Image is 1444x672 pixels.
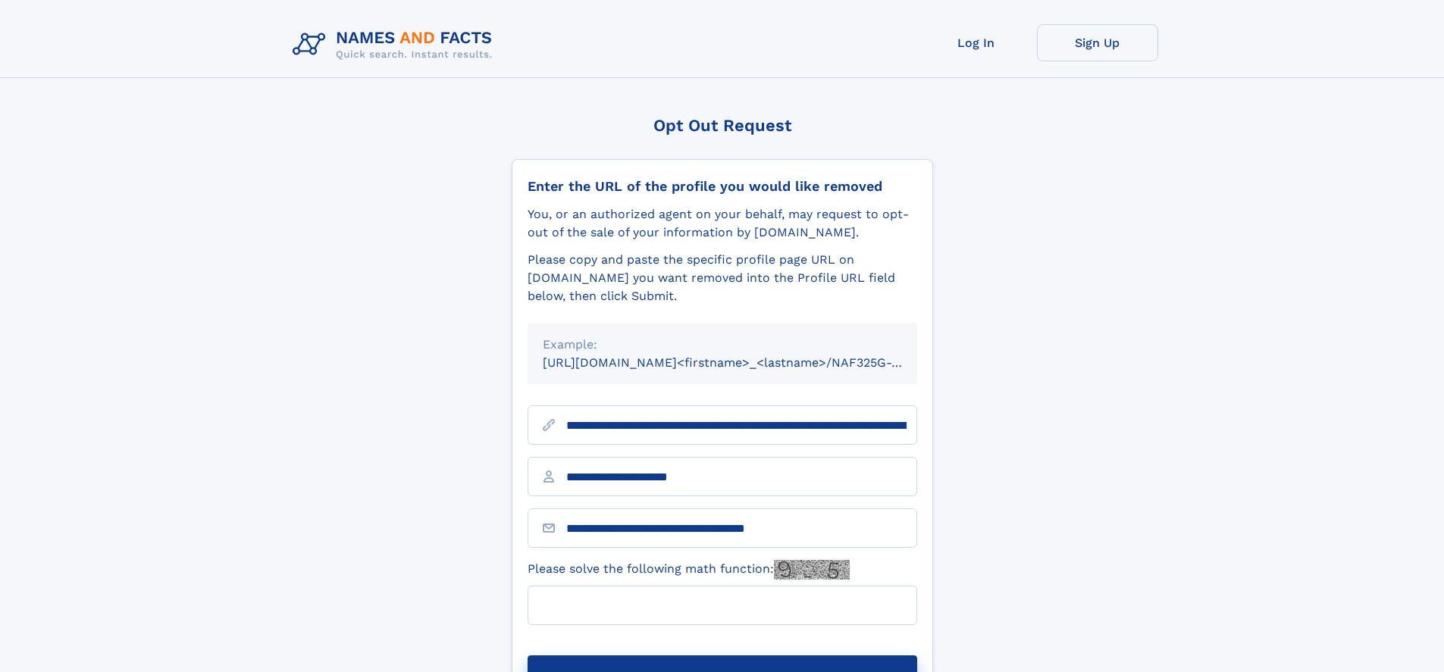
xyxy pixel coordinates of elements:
label: Please solve the following math function: [528,560,850,580]
div: Example: [543,336,902,354]
div: Opt Out Request [512,116,933,135]
div: You, or an authorized agent on your behalf, may request to opt-out of the sale of your informatio... [528,205,917,242]
a: Sign Up [1037,24,1158,61]
div: Please copy and paste the specific profile page URL on [DOMAIN_NAME] you want removed into the Pr... [528,251,917,305]
small: [URL][DOMAIN_NAME]<firstname>_<lastname>/NAF325G-xxxxxxxx [543,355,946,370]
img: Logo Names and Facts [287,24,505,65]
div: Enter the URL of the profile you would like removed [528,178,917,195]
a: Log In [916,24,1037,61]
